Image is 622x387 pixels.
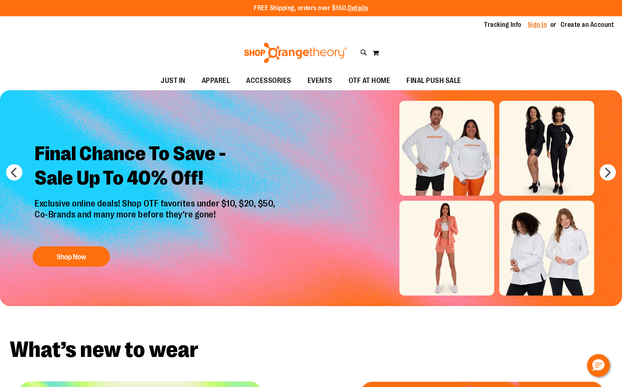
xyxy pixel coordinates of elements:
a: Final Chance To Save -Sale Up To 40% Off! Exclusive online deals! Shop OTF favorites under $10, $... [28,135,284,271]
button: next [600,164,616,180]
a: JUST IN [153,72,194,90]
button: Hello, have a question? Let’s chat. [587,354,610,377]
span: EVENTS [308,72,332,90]
span: APPAREL [202,72,230,90]
span: ACCESSORIES [246,72,291,90]
a: Tracking Info [484,20,522,29]
a: Sign In [528,20,547,29]
span: OTF AT HOME [349,72,391,90]
a: OTF AT HOME [340,72,399,90]
a: EVENTS [299,72,340,90]
button: Shop Now [33,246,110,267]
h2: Final Chance To Save - Sale Up To 40% Off! [28,135,284,198]
span: JUST IN [161,72,186,90]
a: Details [348,4,368,12]
img: Shop Orangetheory [243,43,348,63]
a: APPAREL [194,72,238,90]
a: ACCESSORIES [238,72,299,90]
p: Exclusive online deals! Shop OTF favorites under $10, $20, $50, Co-Brands and many more before th... [28,198,284,238]
p: FREE Shipping, orders over $150. [254,4,368,13]
a: FINAL PUSH SALE [398,72,469,90]
button: prev [6,164,22,180]
span: FINAL PUSH SALE [406,72,461,90]
a: Create an Account [561,20,614,29]
h2: What’s new to wear [10,339,612,361]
